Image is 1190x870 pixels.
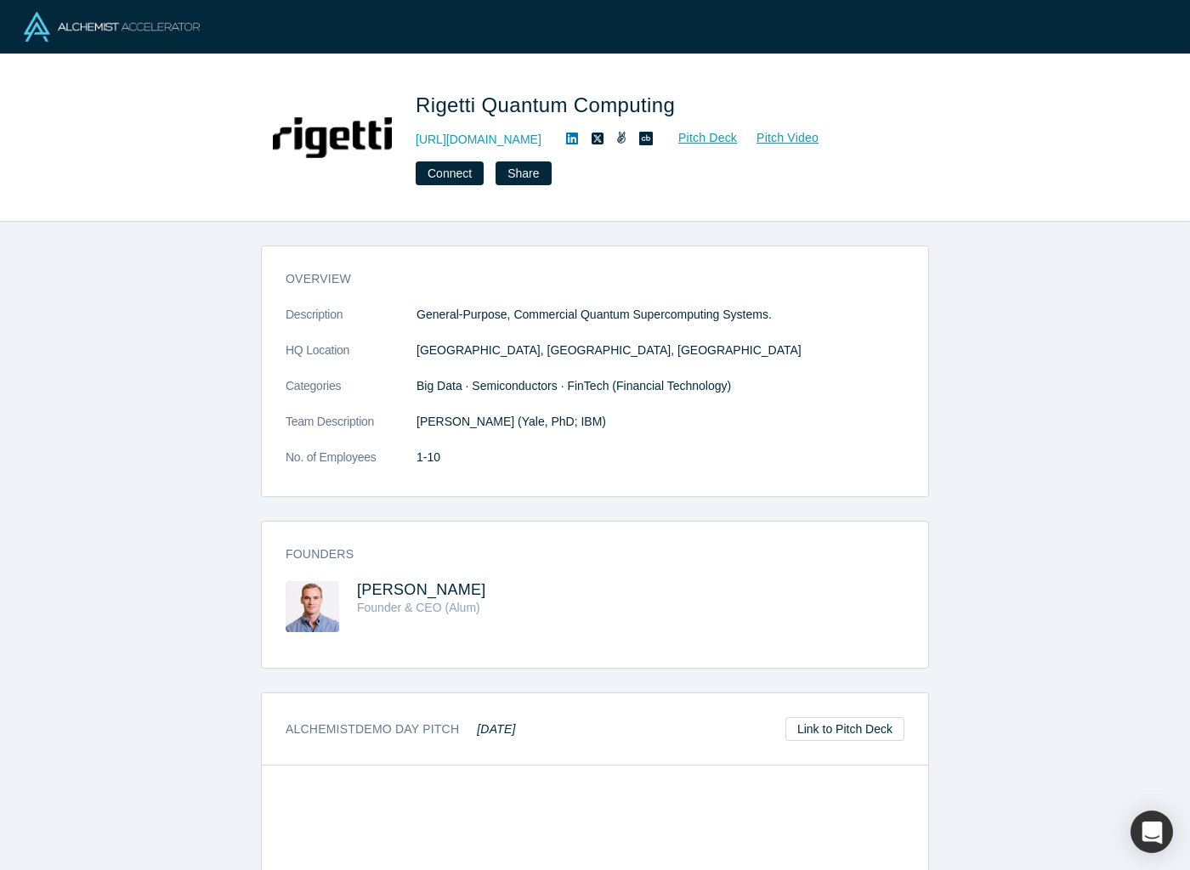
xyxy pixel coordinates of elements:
[286,377,416,413] dt: Categories
[286,413,416,449] dt: Team Description
[416,306,904,324] p: General-Purpose, Commercial Quantum Supercomputing Systems.
[785,717,904,741] a: Link to Pitch Deck
[286,720,516,738] h3: Alchemist Demo Day Pitch
[496,161,551,185] button: Share
[286,306,416,342] dt: Description
[477,722,515,736] em: [DATE]
[286,270,881,288] h3: overview
[416,449,904,466] dd: 1-10
[660,128,738,148] a: Pitch Deck
[286,342,416,377] dt: HQ Location
[286,449,416,484] dt: No. of Employees
[416,413,904,431] p: [PERSON_NAME] (Yale, PhD; IBM)
[273,78,392,197] img: Rigetti Quantum Computing's Logo
[286,545,881,563] h3: Founders
[416,342,904,359] dd: [GEOGRAPHIC_DATA], [GEOGRAPHIC_DATA], [GEOGRAPHIC_DATA]
[738,128,819,148] a: Pitch Video
[357,581,486,598] a: [PERSON_NAME]
[286,581,339,632] img: Chad Rigetti's Profile Image
[416,131,541,149] a: [URL][DOMAIN_NAME]
[416,161,484,185] button: Connect
[416,93,681,116] span: Rigetti Quantum Computing
[357,601,480,614] span: Founder & CEO (Alum)
[24,12,200,42] img: Alchemist Logo
[416,379,731,393] span: Big Data · Semiconductors · FinTech (Financial Technology)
